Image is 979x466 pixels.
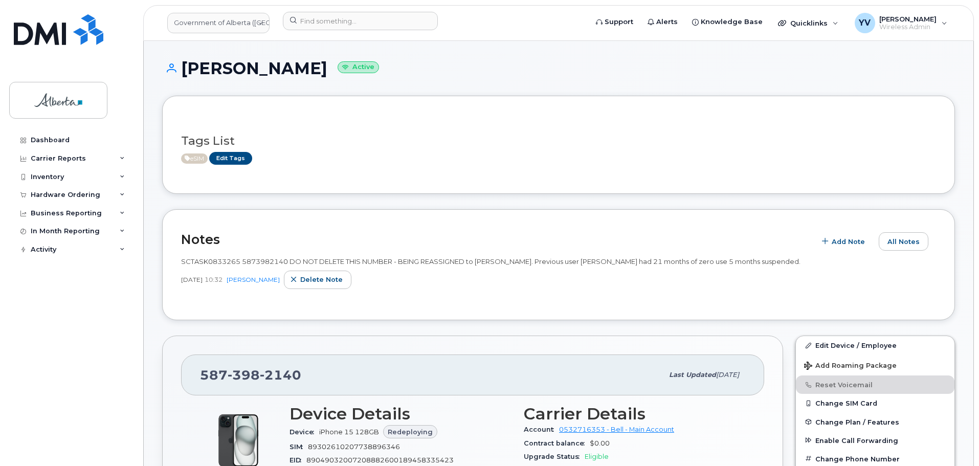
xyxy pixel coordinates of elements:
[260,367,301,383] span: 2140
[181,135,936,147] h3: Tags List
[388,427,433,437] span: Redeploying
[815,418,899,426] span: Change Plan / Features
[290,405,511,423] h3: Device Details
[181,275,203,284] span: [DATE]
[209,152,252,165] a: Edit Tags
[796,375,954,394] button: Reset Voicemail
[200,367,301,383] span: 587
[306,456,454,464] span: 89049032007208882600189458335423
[716,371,739,379] span: [DATE]
[590,439,610,447] span: $0.00
[284,271,351,289] button: Delete note
[290,443,308,451] span: SIM
[796,431,954,450] button: Enable Call Forwarding
[815,232,874,251] button: Add Note
[227,276,280,283] a: [PERSON_NAME]
[796,394,954,412] button: Change SIM Card
[524,439,590,447] span: Contract balance
[205,275,222,284] span: 10:32
[804,362,897,371] span: Add Roaming Package
[669,371,716,379] span: Last updated
[290,428,319,436] span: Device
[228,367,260,383] span: 398
[181,232,810,247] h2: Notes
[796,413,954,431] button: Change Plan / Features
[524,426,559,433] span: Account
[879,232,928,251] button: All Notes
[524,405,746,423] h3: Carrier Details
[832,237,865,247] span: Add Note
[181,257,800,265] span: SCTASK0833265 5873982140 DO NOT DELETE THIS NUMBER - BEING REASSIGNED to [PERSON_NAME]. Previous ...
[319,428,379,436] span: iPhone 15 128GB
[887,237,920,247] span: All Notes
[796,336,954,354] a: Edit Device / Employee
[559,426,674,433] a: 0532716353 - Bell - Main Account
[290,456,306,464] span: EID
[524,453,585,460] span: Upgrade Status
[338,61,379,73] small: Active
[300,275,343,284] span: Delete note
[181,153,208,164] span: Active
[585,453,609,460] span: Eligible
[162,59,955,77] h1: [PERSON_NAME]
[815,436,898,444] span: Enable Call Forwarding
[796,354,954,375] button: Add Roaming Package
[308,443,400,451] span: 89302610207738896346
